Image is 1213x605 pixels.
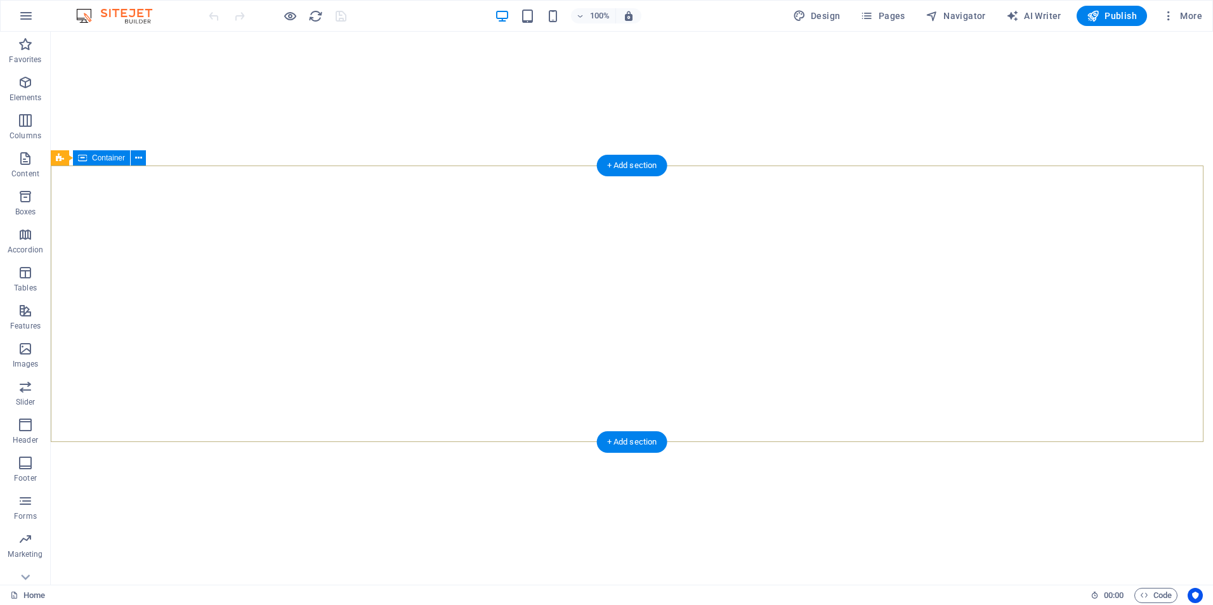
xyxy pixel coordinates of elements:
img: Editor Logo [73,8,168,23]
p: Elements [10,93,42,103]
button: More [1157,6,1207,26]
button: Design [788,6,846,26]
h6: 100% [590,8,610,23]
p: Images [13,359,39,369]
i: Reload page [308,9,323,23]
p: Marketing [8,549,43,559]
i: On resize automatically adjust zoom level to fit chosen device. [623,10,634,22]
p: Slider [16,397,36,407]
button: Pages [855,6,910,26]
span: 00 00 [1104,588,1124,603]
p: Forms [14,511,37,521]
a: Click to cancel selection. Double-click to open Pages [10,588,45,603]
span: Pages [860,10,905,22]
p: Boxes [15,207,36,217]
p: Accordion [8,245,43,255]
p: Favorites [9,55,41,65]
button: AI Writer [1001,6,1066,26]
button: reload [308,8,323,23]
button: Usercentrics [1188,588,1203,603]
span: AI Writer [1006,10,1061,22]
div: Design (Ctrl+Alt+Y) [788,6,846,26]
span: Design [793,10,841,22]
button: Navigator [921,6,991,26]
p: Features [10,321,41,331]
button: Publish [1077,6,1147,26]
div: + Add section [597,155,667,176]
p: Tables [14,283,37,293]
p: Header [13,435,38,445]
span: Code [1140,588,1172,603]
button: 100% [571,8,616,23]
span: More [1162,10,1202,22]
p: Footer [14,473,37,483]
span: : [1113,590,1115,600]
span: Navigator [926,10,986,22]
h6: Session time [1091,588,1124,603]
p: Content [11,169,39,179]
span: Container [92,154,125,162]
span: Publish [1087,10,1137,22]
p: Columns [10,131,41,141]
button: Code [1134,588,1177,603]
div: + Add section [597,431,667,453]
